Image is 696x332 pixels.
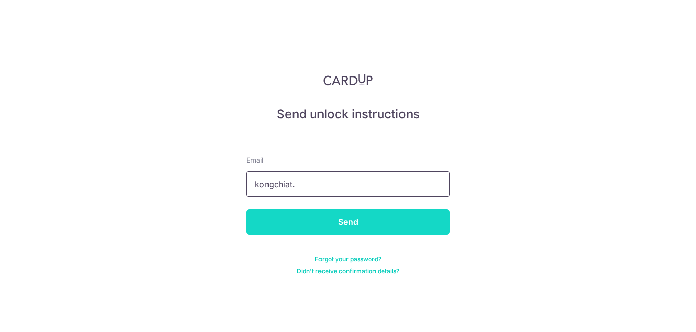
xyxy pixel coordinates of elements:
input: Send [246,209,450,235]
h5: Send unlock instructions [246,106,450,122]
a: Didn't receive confirmation details? [297,267,399,275]
span: translation missing: en.devise.label.Email [246,156,263,164]
img: CardUp Logo [323,73,373,86]
a: Forgot your password? [315,255,381,263]
input: Enter your Email [246,171,450,197]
